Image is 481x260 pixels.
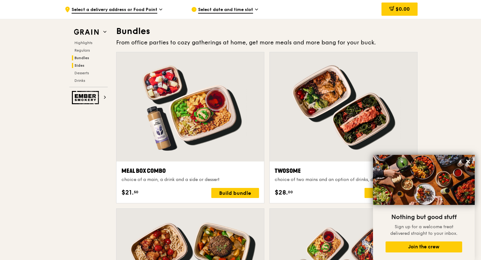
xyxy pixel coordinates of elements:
[74,63,84,68] span: Sides
[134,189,138,195] span: 50
[275,167,412,175] div: Twosome
[122,188,134,197] span: $21.
[365,188,412,198] div: Build bundle
[390,224,457,236] span: Sign up for a welcome treat delivered straight to your inbox.
[463,156,473,167] button: Close
[74,71,89,75] span: Desserts
[74,56,89,60] span: Bundles
[373,155,475,205] img: DSC07876-Edit02-Large.jpeg
[72,26,101,38] img: Grain web logo
[396,6,410,12] span: $0.00
[288,189,293,195] span: 00
[74,41,92,45] span: Highlights
[74,48,90,53] span: Regulars
[72,91,101,104] img: Ember Smokery web logo
[198,7,253,14] span: Select date and time slot
[122,167,259,175] div: Meal Box Combo
[74,78,85,83] span: Drinks
[116,25,418,37] h3: Bundles
[386,241,462,252] button: Join the crew
[275,177,412,183] div: choice of two mains and an option of drinks, desserts and sides
[72,7,157,14] span: Select a delivery address or Food Point
[116,38,418,47] div: From office parties to cozy gatherings at home, get more meals and more bang for your buck.
[391,213,457,221] span: Nothing but good stuff
[122,177,259,183] div: choice of a main, a drink and a side or dessert
[275,188,288,197] span: $28.
[211,188,259,198] div: Build bundle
